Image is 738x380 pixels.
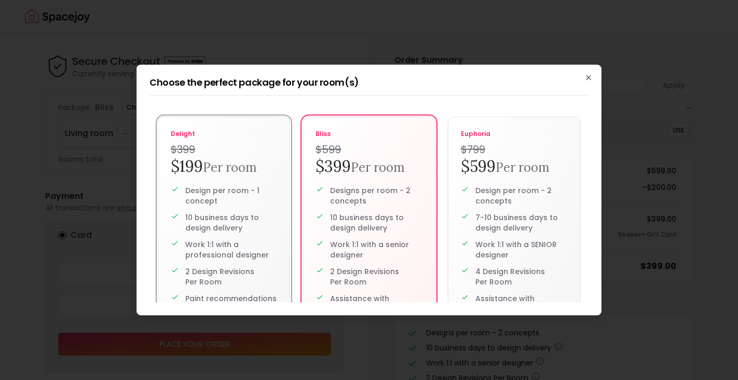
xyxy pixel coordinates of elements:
h4: $799 [461,142,567,157]
p: Work 1:1 with a SENIOR designer [475,239,567,260]
p: delight [171,130,277,138]
p: Work 1:1 with a professional designer [185,239,277,260]
p: 2 Design Revisions Per Room [185,266,277,287]
small: Per room [496,159,550,175]
p: Design per room - 2 concepts [475,185,567,206]
p: Design per room - 1 concept [185,185,277,206]
p: 7-10 business days to design delivery [475,212,567,233]
h2: $199 [171,157,277,177]
p: euphoria [461,130,567,138]
small: Per room [203,159,257,175]
p: 4 Design Revisions Per Room [475,266,567,287]
h2: $599 [461,157,567,177]
p: Paint recommendations [185,293,277,304]
h4: $399 [171,142,277,157]
p: Assistance with product alternates for up to 4 months [475,293,567,324]
p: 10 business days to design delivery [185,212,277,233]
h2: Choose the perfect package for your room(s) [149,78,589,87]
